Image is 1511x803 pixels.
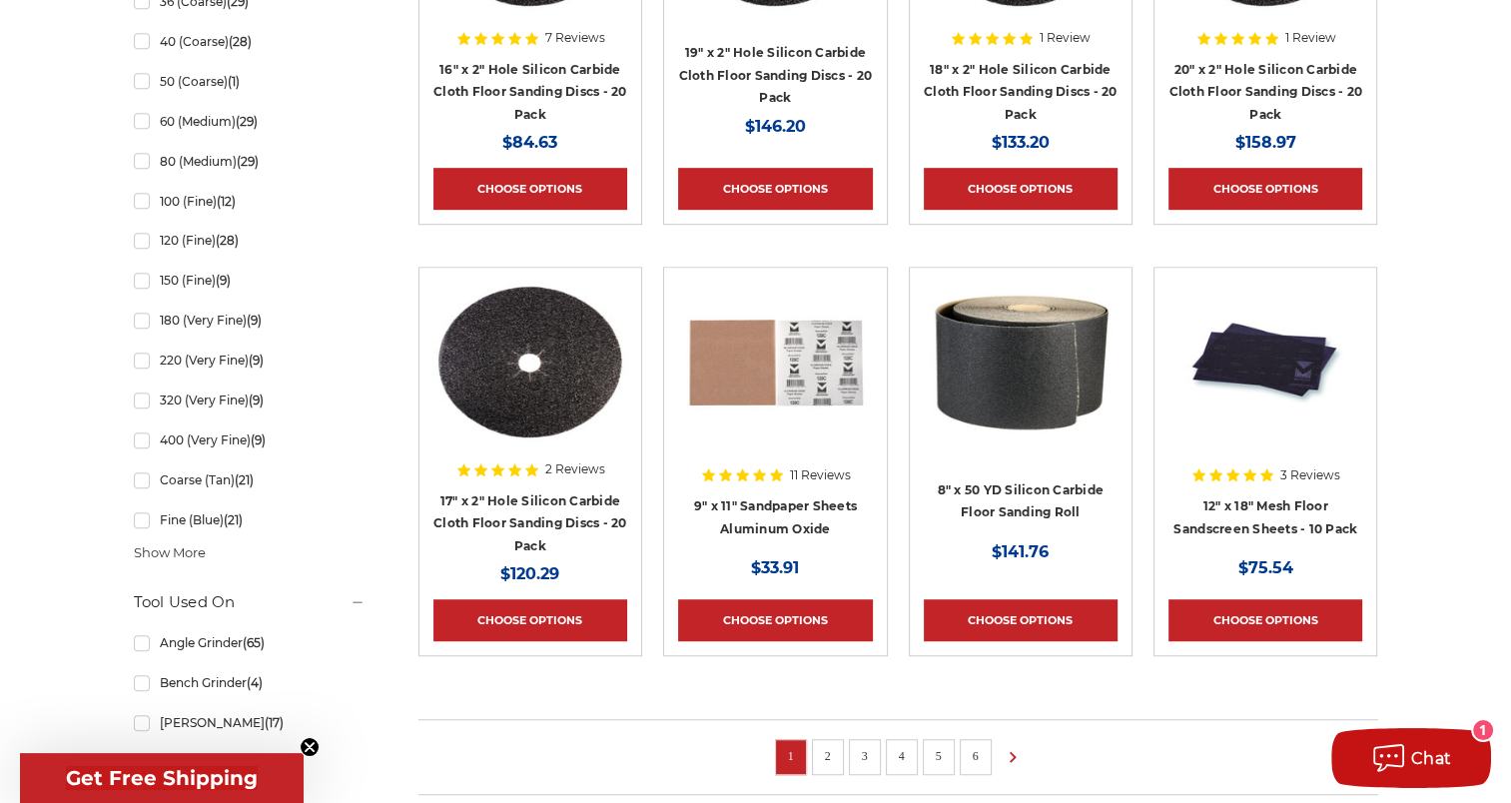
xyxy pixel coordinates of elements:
span: (29) [235,114,257,129]
a: Bench Grinder [134,665,366,700]
a: 1 [781,745,801,767]
a: Silicon Carbide 17" x 2" Cloth Floor Sanding Discs [433,282,627,537]
span: (12) [216,194,235,209]
span: (1) [227,74,239,89]
img: Silicon Carbide 17" x 2" Cloth Floor Sanding Discs [433,282,627,441]
a: Choose Options [924,599,1118,641]
a: Choose Options [433,599,627,641]
a: 6 [966,745,986,767]
span: (29) [236,154,258,169]
a: Silicon Carbide 8" x 50 YD Floor Sanding Roll [924,282,1118,537]
img: Silicon Carbide 8" x 50 YD Floor Sanding Roll [924,282,1118,441]
span: $84.63 [502,133,557,152]
a: 17" x 2" Hole Silicon Carbide Cloth Floor Sanding Discs - 20 Pack [433,493,627,553]
div: 1 [1473,720,1493,740]
img: 12" x 18" Floor Sanding Screens [1168,282,1362,441]
a: 18" x 2" Hole Silicon Carbide Cloth Floor Sanding Discs - 20 Pack [924,62,1118,122]
a: 9" x 11" Sandpaper Sheets Aluminum Oxide [678,282,872,537]
a: Fine (Blue) [134,502,366,537]
button: Chat [1331,728,1491,788]
a: Angle Grinder [134,625,366,660]
span: $158.97 [1235,133,1296,152]
h5: Tool Used On [134,590,366,614]
span: (17) [264,715,283,730]
span: $33.91 [751,558,799,577]
span: (21) [234,472,253,487]
span: (28) [228,34,251,49]
a: Die Grinder [134,745,366,780]
span: $75.54 [1238,558,1293,577]
a: 3 [855,745,875,767]
a: Choose Options [678,599,872,641]
a: 16" x 2" Hole Silicon Carbide Cloth Floor Sanding Discs - 20 Pack [433,62,627,122]
a: 12" x 18" Floor Sanding Screens [1168,282,1362,537]
span: Get Free Shipping [66,766,258,790]
span: (9) [248,353,263,368]
span: (21) [223,512,242,527]
span: (9) [250,432,265,447]
a: [PERSON_NAME] [134,705,366,740]
a: 100 (Fine) [134,184,366,219]
a: Choose Options [1168,599,1362,641]
a: 20" x 2" Hole Silicon Carbide Cloth Floor Sanding Discs - 20 Pack [1168,62,1362,122]
a: 150 (Fine) [134,263,366,298]
span: $120.29 [500,564,559,583]
a: 4 [892,745,912,767]
a: 220 (Very Fine) [134,343,366,378]
span: (9) [215,273,230,288]
span: (9) [246,313,261,328]
a: 400 (Very Fine) [134,422,366,457]
span: $146.20 [745,117,806,136]
a: 5 [929,745,949,767]
a: 80 (Medium) [134,144,366,179]
img: 9" x 11" Sandpaper Sheets Aluminum Oxide [678,282,872,441]
span: (28) [215,233,238,248]
a: Choose Options [678,168,872,210]
a: 60 (Medium) [134,104,366,139]
a: 2 [818,745,838,767]
a: 40 (Coarse) [134,24,366,59]
a: 50 (Coarse) [134,64,366,99]
span: Show More [134,543,206,563]
a: Choose Options [1168,168,1362,210]
a: 320 (Very Fine) [134,383,366,417]
span: $141.76 [992,542,1049,561]
a: Coarse (Tan) [134,462,366,497]
span: (65) [242,635,264,650]
span: Chat [1411,749,1452,768]
a: 120 (Fine) [134,223,366,258]
span: (9) [248,393,263,407]
span: $133.20 [992,133,1050,152]
button: Close teaser [300,737,320,757]
a: Choose Options [433,168,627,210]
a: 180 (Very Fine) [134,303,366,338]
div: Get Free ShippingClose teaser [20,753,304,803]
span: (4) [246,675,262,690]
a: Choose Options [924,168,1118,210]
